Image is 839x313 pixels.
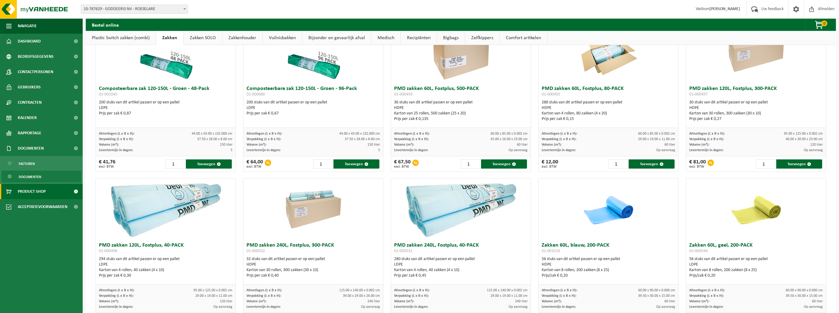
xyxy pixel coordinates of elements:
[19,158,35,170] span: Facturen
[509,305,528,309] span: Op aanvraag
[394,262,528,267] div: LDPE
[394,267,528,273] div: Karton van 4 rollen, 40 zakken (4 x 10)
[394,256,528,278] div: 280 stuks van dit artikel passen er op een pallet
[99,159,115,169] div: € 41,76
[776,159,822,169] button: Toevoegen
[756,159,776,169] input: 1
[99,105,232,111] div: LDPE
[689,132,725,136] span: Afmetingen (L x B x H):
[186,159,232,169] button: Toevoegen
[542,143,562,147] span: Volume (m³):
[86,31,156,45] a: Plastic Switch zakken (combi)
[725,178,787,240] img: 01-000544
[542,273,675,278] div: Prijs/zak € 0,20
[2,158,81,169] a: Facturen
[156,31,183,45] a: Zakken
[491,294,528,298] span: 29.00 x 19.00 x 11.00 cm
[283,22,344,83] img: 01-000686
[689,116,823,122] div: Prijs per zak € 0,27
[664,300,675,303] span: 60 liter
[608,159,628,169] input: 1
[542,300,562,303] span: Volume (m³):
[394,305,428,309] span: Levertermijn in dagen:
[689,105,823,111] div: HDPE
[345,137,380,141] span: 37.50 x 28.00 x 8.00 cm
[400,178,522,240] img: 01-000531
[18,80,41,95] span: Gebruikers
[246,159,263,169] div: € 64,00
[517,143,528,147] span: 60 liter
[18,95,42,110] span: Contracten
[515,300,528,303] span: 240 liter
[394,143,414,147] span: Volume (m³):
[246,262,380,267] div: HDPE
[481,159,527,169] button: Toevoegen
[542,92,560,97] span: 01-000492
[166,159,185,169] input: 1
[283,178,344,240] img: 01-000532
[430,22,491,83] img: 01-000493
[786,289,823,292] span: 60.00 x 90.00 x 0.000 cm
[465,31,499,45] a: Zelfkippers
[333,159,379,169] button: Toevoegen
[18,64,53,80] span: Contactpersonen
[401,31,437,45] a: Recipiënten
[213,305,232,309] span: Op aanvraag
[18,199,67,214] span: Acceptatievoorwaarden
[192,132,232,136] span: 44.00 x 43.00 x 132.000 cm
[220,300,232,303] span: 120 liter
[246,111,380,116] div: Prijs per zak € 0,67
[804,148,823,152] span: Op aanvraag
[542,289,577,292] span: Afmetingen (L x B x H):
[689,249,708,253] span: 01-000544
[378,148,380,152] span: 5
[99,262,232,267] div: LDPE
[99,300,119,303] span: Volume (m³):
[689,165,706,169] span: excl. BTW
[99,305,133,309] span: Levertermijn in dagen:
[394,289,430,292] span: Afmetingen (L x B x H):
[689,137,724,141] span: Verpakking (L x B x H):
[367,300,380,303] span: 240 liter
[689,92,708,97] span: 01-000497
[99,132,134,136] span: Afmetingen (L x B x H):
[394,116,528,122] div: Prijs per zak € 0,135
[394,148,428,152] span: Levertermijn in dagen:
[2,171,81,182] a: Documenten
[437,31,465,45] a: Bigbags
[786,294,823,298] span: 39.50 x 30.00 x 15.00 cm
[86,19,125,31] h2: Bestel online
[371,31,401,45] a: Medisch
[491,132,528,136] span: 60.00 x 85.00 x 0.002 cm
[246,300,266,303] span: Volume (m³):
[656,305,675,309] span: Op aanvraag
[689,294,724,298] span: Verpakking (L x B x H):
[394,105,528,111] div: HDPE
[394,92,412,97] span: 01-000493
[689,143,709,147] span: Volume (m³):
[394,300,414,303] span: Volume (m³):
[725,22,787,83] img: 01-000497
[263,31,302,45] a: Vuilnisbakken
[18,141,44,156] span: Documenten
[689,262,823,267] div: LDPE
[99,256,232,278] div: 294 stuks van dit artikel passen er op een pallet
[99,86,232,98] h3: Composteerbare zak 120-150L - Groen - 48-Pack
[99,243,232,255] h3: PMD zakken 120L, Fostplus, 40-PACK
[184,31,222,45] a: Zakken SOLO
[629,159,675,169] button: Toevoegen
[246,92,265,97] span: 01-000686
[542,262,675,267] div: HDPE
[509,148,528,152] span: Op aanvraag
[135,22,196,83] img: 01-001045
[689,111,823,116] div: Karton van 30 rollen, 300 zakken (30 x 10)
[81,5,188,14] span: 10-787629 - GODDEERIS NV - ROESELARE
[339,132,380,136] span: 44.00 x 43.00 x 132.000 cm
[805,19,835,31] button: 0
[689,267,823,273] div: Karton van 8 rollen, 200 zakken (8 x 25)
[246,105,380,111] div: LDPE
[220,143,232,147] span: 150 liter
[542,111,675,116] div: Karton van 4 rollen, 80 zakken (4 x 20)
[689,300,709,303] span: Volume (m³):
[194,289,232,292] span: 95.00 x 125.00 x 0.002 cm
